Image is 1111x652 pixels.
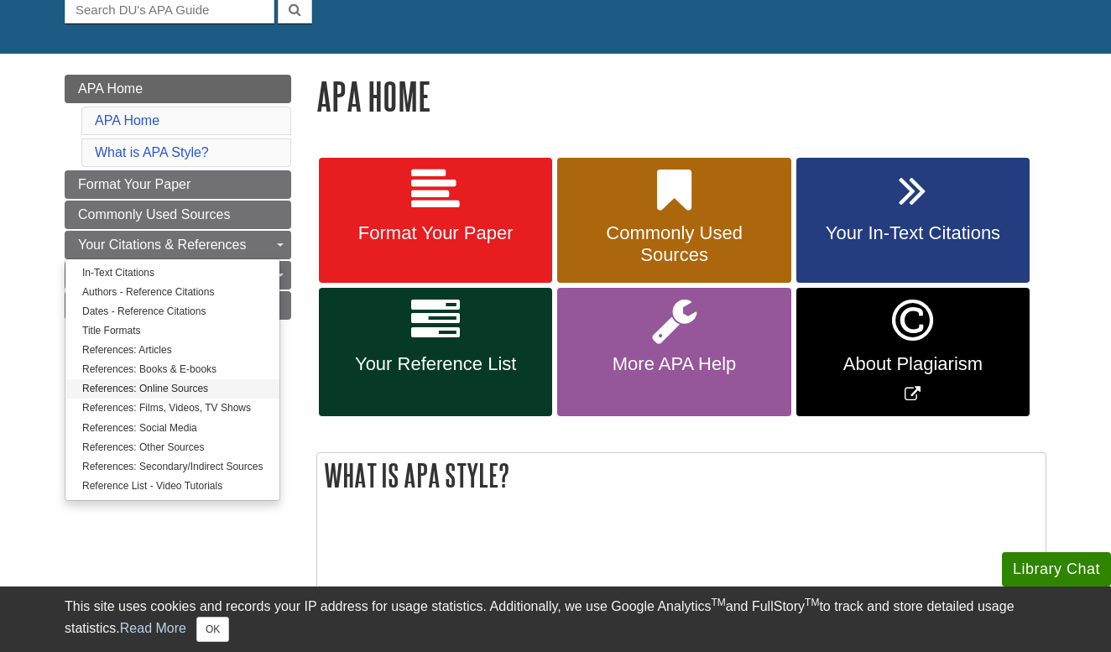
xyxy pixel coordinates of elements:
[65,419,279,438] a: References: Social Media
[78,177,190,191] span: Format Your Paper
[1002,552,1111,587] button: Library Chat
[319,158,552,284] a: Format Your Paper
[65,263,279,283] a: In-Text Citations
[65,170,291,199] a: Format Your Paper
[65,283,279,302] a: Authors - Reference Citations
[65,457,279,477] a: References: Secondary/Indirect Sources
[319,288,552,416] a: Your Reference List
[331,353,540,375] span: Your Reference List
[65,302,279,321] a: Dates - Reference Citations
[65,438,279,457] a: References: Other Sources
[805,597,819,608] sup: TM
[331,222,540,244] span: Format Your Paper
[65,360,279,379] a: References: Books & E-books
[95,113,159,128] a: APA Home
[78,81,143,96] span: APA Home
[570,222,778,266] span: Commonly Used Sources
[120,621,186,635] a: Read More
[95,145,209,159] a: What is APA Style?
[65,379,279,399] a: References: Online Sources
[557,158,790,284] a: Commonly Used Sources
[65,75,291,430] div: Guide Page Menu
[570,353,778,375] span: More APA Help
[65,597,1046,642] div: This site uses cookies and records your IP address for usage statistics. Additionally, we use Goo...
[65,231,291,259] a: Your Citations & References
[65,321,279,341] a: Title Formats
[65,201,291,229] a: Commonly Used Sources
[557,288,790,416] a: More APA Help
[809,222,1017,244] span: Your In-Text Citations
[317,453,1046,498] h2: What is APA Style?
[65,341,279,360] a: References: Articles
[65,477,279,496] a: Reference List - Video Tutorials
[65,399,279,418] a: References: Films, Videos, TV Shows
[711,597,725,608] sup: TM
[78,237,246,252] span: Your Citations & References
[796,288,1030,416] a: Link opens in new window
[796,158,1030,284] a: Your In-Text Citations
[809,353,1017,375] span: About Plagiarism
[196,617,229,642] button: Close
[316,75,1046,117] h1: APA Home
[78,207,230,222] span: Commonly Used Sources
[65,75,291,103] a: APA Home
